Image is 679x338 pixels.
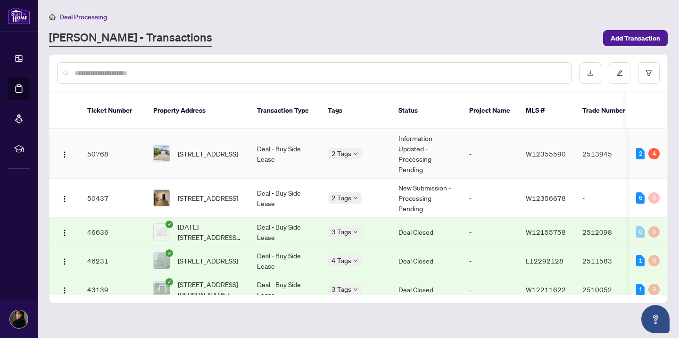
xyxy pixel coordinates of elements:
td: Deal - Buy Side Lease [249,247,320,275]
td: Deal Closed [391,275,462,304]
button: Add Transaction [603,30,668,46]
button: Logo [57,190,72,206]
span: [STREET_ADDRESS][PERSON_NAME] [178,279,242,300]
img: thumbnail-img [154,253,170,269]
img: Logo [61,287,68,294]
button: Logo [57,224,72,239]
td: 46636 [80,218,146,247]
div: 0 [648,255,660,266]
td: Deal - Buy Side Lease [249,179,320,218]
th: Property Address [146,92,249,129]
span: E12292128 [526,256,563,265]
span: filter [646,70,652,76]
th: Status [391,92,462,129]
img: Logo [61,151,68,158]
span: check-circle [166,278,173,286]
button: Logo [57,253,72,268]
td: Deal - Buy Side Lease [249,275,320,304]
button: download [580,62,601,84]
td: 43139 [80,275,146,304]
td: - [575,179,641,218]
div: 1 [636,284,645,295]
span: [DATE][STREET_ADDRESS][DATE][PERSON_NAME] [178,222,242,242]
td: 2512098 [575,218,641,247]
th: Tags [320,92,391,129]
td: - [462,179,518,218]
img: Logo [61,258,68,265]
img: thumbnail-img [154,146,170,162]
span: 2 Tags [331,148,351,159]
img: logo [8,7,30,25]
span: 3 Tags [331,284,351,295]
span: W12356678 [526,194,566,202]
div: 6 [636,192,645,204]
a: [PERSON_NAME] - Transactions [49,30,212,47]
img: Logo [61,195,68,203]
span: 4 Tags [331,255,351,266]
td: 50437 [80,179,146,218]
span: down [353,287,358,292]
td: Deal Closed [391,218,462,247]
span: W12211622 [526,285,566,294]
img: Logo [61,229,68,237]
span: down [353,258,358,263]
th: MLS # [518,92,575,129]
td: - [462,218,518,247]
span: W12155758 [526,228,566,236]
img: thumbnail-img [154,190,170,206]
td: New Submission - Processing Pending [391,179,462,218]
td: Deal - Buy Side Lease [249,129,320,179]
span: check-circle [166,221,173,228]
th: Project Name [462,92,518,129]
td: Information Updated - Processing Pending [391,129,462,179]
span: check-circle [166,249,173,257]
th: Transaction Type [249,92,320,129]
span: down [353,230,358,234]
span: Add Transaction [611,31,660,46]
div: 4 [648,148,660,159]
span: home [49,14,56,20]
button: Logo [57,146,72,161]
img: thumbnail-img [154,224,170,240]
td: - [462,129,518,179]
td: Deal - Buy Side Lease [249,218,320,247]
div: 2 [636,148,645,159]
span: 2 Tags [331,192,351,203]
td: 2510052 [575,275,641,304]
button: edit [609,62,630,84]
span: [STREET_ADDRESS] [178,256,238,266]
td: 50768 [80,129,146,179]
button: filter [638,62,660,84]
span: [STREET_ADDRESS] [178,148,238,159]
th: Trade Number [575,92,641,129]
span: [STREET_ADDRESS] [178,193,238,203]
img: thumbnail-img [154,281,170,297]
td: 2513945 [575,129,641,179]
td: - [462,275,518,304]
span: Deal Processing [59,13,107,21]
img: Profile Icon [10,310,28,328]
button: Open asap [641,305,670,333]
div: 0 [648,192,660,204]
td: 46231 [80,247,146,275]
div: 0 [648,284,660,295]
td: - [462,247,518,275]
td: 2511583 [575,247,641,275]
td: Deal Closed [391,247,462,275]
span: down [353,151,358,156]
span: W12355590 [526,149,566,158]
span: down [353,196,358,200]
span: download [587,70,594,76]
span: edit [616,70,623,76]
span: 3 Tags [331,226,351,237]
th: Ticket Number [80,92,146,129]
button: Logo [57,282,72,297]
div: 0 [636,226,645,238]
div: 0 [648,226,660,238]
div: 1 [636,255,645,266]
